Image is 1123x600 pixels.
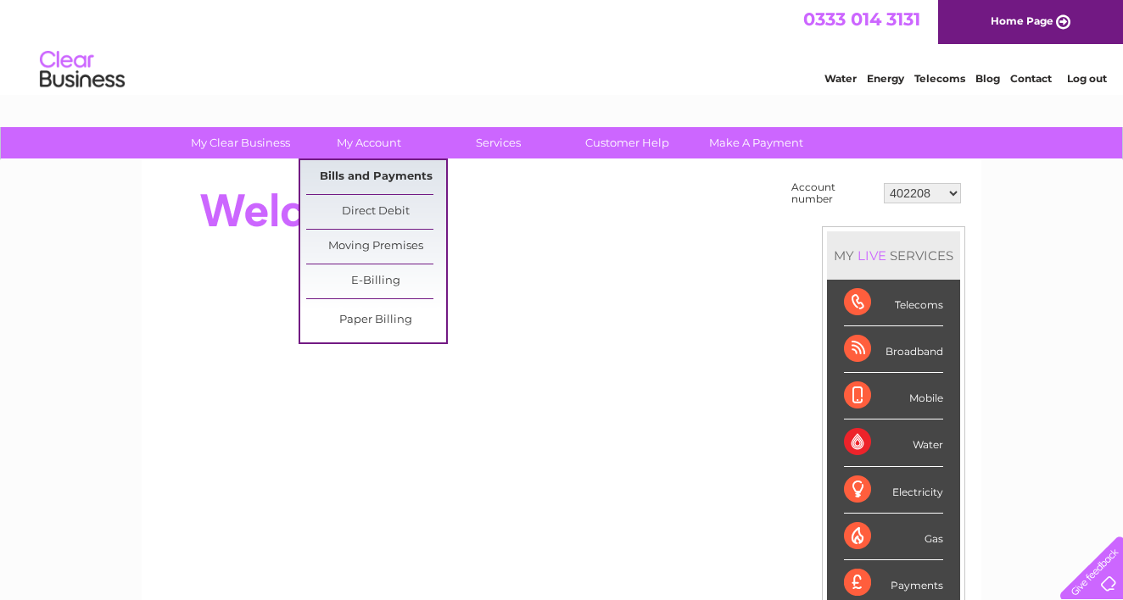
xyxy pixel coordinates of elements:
[306,264,446,298] a: E-Billing
[975,72,1000,85] a: Blog
[854,247,890,264] div: LIVE
[1010,72,1052,85] a: Contact
[306,195,446,229] a: Direct Debit
[844,326,943,373] div: Broadband
[170,127,310,158] a: My Clear Business
[803,8,920,30] a: 0333 014 3131
[306,303,446,337] a: Paper Billing
[306,230,446,264] a: Moving Premises
[162,9,964,82] div: Clear Business is a trading name of Verastar Limited (registered in [GEOGRAPHIC_DATA] No. 3667643...
[686,127,826,158] a: Make A Payment
[844,514,943,560] div: Gas
[1067,72,1107,85] a: Log out
[844,373,943,419] div: Mobile
[557,127,697,158] a: Customer Help
[299,127,439,158] a: My Account
[844,280,943,326] div: Telecoms
[306,160,446,194] a: Bills and Payments
[39,44,126,96] img: logo.png
[824,72,857,85] a: Water
[844,467,943,514] div: Electricity
[914,72,965,85] a: Telecoms
[428,127,568,158] a: Services
[867,72,904,85] a: Energy
[844,419,943,466] div: Water
[827,231,960,280] div: MY SERVICES
[787,177,880,209] td: Account number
